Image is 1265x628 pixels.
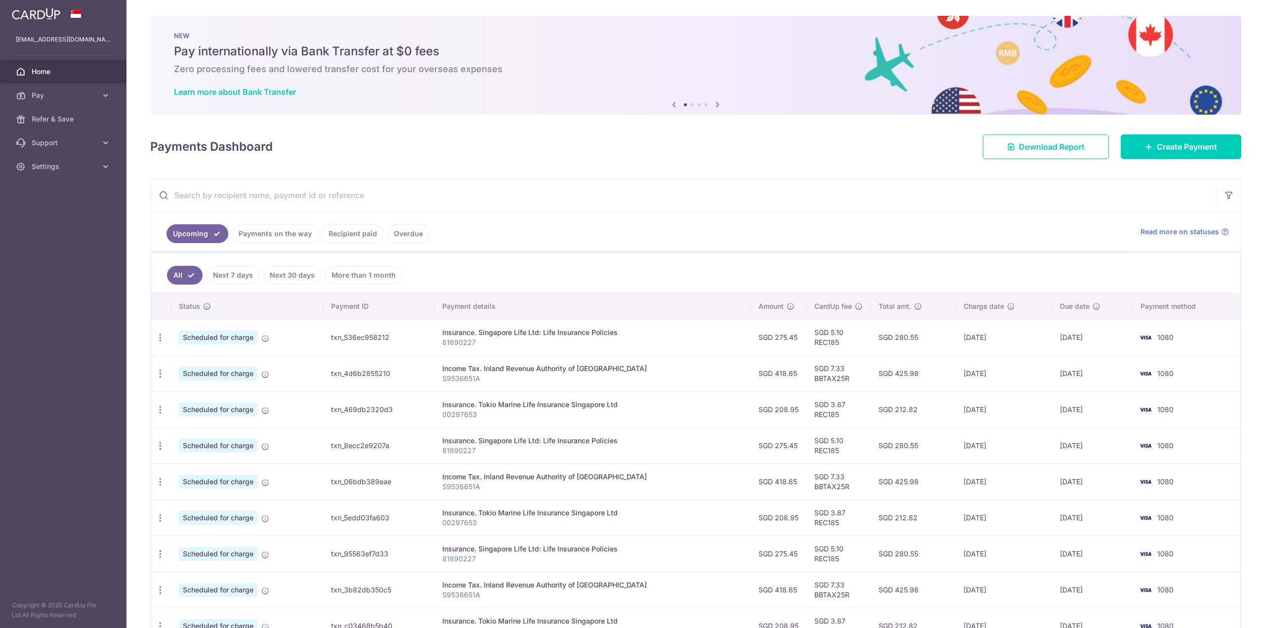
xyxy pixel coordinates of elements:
div: Insurance. Singapore Life Ltd: Life Insurance Policies [442,436,742,446]
span: Scheduled for charge [179,583,257,597]
p: 81890227 [442,446,742,456]
td: [DATE] [956,500,1052,536]
td: SGD 5.10 REC185 [806,536,871,572]
img: Bank Card [1136,476,1155,488]
td: [DATE] [1052,572,1133,608]
div: Insurance. Tokio Marine Life Insurance Singapore Ltd [442,508,742,518]
span: Scheduled for charge [179,367,257,380]
p: S9536651A [442,590,742,600]
td: SGD 280.55 [871,536,956,572]
span: Refer & Save [32,114,97,124]
td: SGD 275.45 [751,536,806,572]
span: 1080 [1157,549,1174,558]
td: SGD 7.33 BBTAX25R [806,463,871,500]
td: [DATE] [1052,391,1133,427]
td: SGD 5.10 REC185 [806,319,871,355]
span: Amount [759,301,784,311]
a: Overdue [387,224,429,243]
span: 1080 [1157,513,1174,522]
td: [DATE] [956,427,1052,463]
h5: Pay internationally via Bank Transfer at $0 fees [174,43,1218,59]
div: Insurance. Tokio Marine Life Insurance Singapore Ltd [442,616,742,626]
span: Download Report [1019,141,1085,153]
input: Search by recipient name, payment id or reference [151,179,1217,211]
td: [DATE] [956,319,1052,355]
p: S9536651A [442,482,742,492]
td: SGD 425.98 [871,355,956,391]
span: 1080 [1157,333,1174,341]
td: SGD 275.45 [751,319,806,355]
span: Scheduled for charge [179,547,257,561]
span: 1080 [1157,369,1174,377]
td: [DATE] [1052,319,1133,355]
th: Payment ID [323,293,434,319]
a: Recipient paid [322,224,383,243]
p: NEW [174,32,1218,40]
td: SGD 212.82 [871,391,956,427]
span: Due date [1060,301,1090,311]
td: SGD 425.98 [871,572,956,608]
td: [DATE] [956,355,1052,391]
p: S9536651A [442,374,742,383]
a: Upcoming [167,224,228,243]
div: Income Tax. Inland Revenue Authority of [GEOGRAPHIC_DATA] [442,472,742,482]
td: SGD 3.87 REC185 [806,391,871,427]
a: Payments on the way [232,224,318,243]
td: SGD 3.87 REC185 [806,500,871,536]
span: Scheduled for charge [179,331,257,344]
td: SGD 5.10 REC185 [806,427,871,463]
p: [EMAIL_ADDRESS][DOMAIN_NAME] [16,35,111,44]
a: All [167,266,203,285]
td: txn_536ec958212 [323,319,434,355]
td: SGD 208.95 [751,500,806,536]
p: 00297653 [442,518,742,528]
img: Bank Card [1136,368,1155,379]
a: Create Payment [1121,134,1241,159]
td: SGD 425.98 [871,463,956,500]
td: txn_5edd03fa603 [323,500,434,536]
p: 81890227 [442,554,742,564]
a: Download Report [983,134,1109,159]
td: SGD 418.65 [751,572,806,608]
img: CardUp [12,8,60,20]
div: Insurance. Singapore Life Ltd: Life Insurance Policies [442,328,742,337]
td: SGD 275.45 [751,427,806,463]
span: Read more on statuses [1140,227,1219,237]
td: [DATE] [1052,500,1133,536]
img: Bank Card [1136,584,1155,596]
a: More than 1 month [325,266,402,285]
img: Bank Card [1136,512,1155,524]
td: SGD 212.82 [871,500,956,536]
td: SGD 7.33 BBTAX25R [806,355,871,391]
td: txn_8ecc2e9207a [323,427,434,463]
td: SGD 280.55 [871,427,956,463]
td: [DATE] [956,463,1052,500]
a: Read more on statuses [1140,227,1229,237]
td: txn_3b82db350c5 [323,572,434,608]
a: Next 7 days [207,266,259,285]
th: Payment method [1133,293,1240,319]
td: [DATE] [956,572,1052,608]
div: Income Tax. Inland Revenue Authority of [GEOGRAPHIC_DATA] [442,580,742,590]
a: Next 30 days [263,266,321,285]
td: SGD 7.33 BBTAX25R [806,572,871,608]
span: 1080 [1157,441,1174,450]
span: 1080 [1157,477,1174,486]
img: Bank Card [1136,332,1155,343]
td: [DATE] [956,536,1052,572]
td: txn_4d6b2855210 [323,355,434,391]
span: Create Payment [1157,141,1217,153]
span: Settings [32,162,97,171]
span: Support [32,138,97,148]
td: [DATE] [1052,355,1133,391]
span: Status [179,301,200,311]
td: txn_469db2320d3 [323,391,434,427]
span: 1080 [1157,405,1174,414]
img: Bank Card [1136,548,1155,560]
td: [DATE] [1052,536,1133,572]
a: Learn more about Bank Transfer [174,87,296,97]
td: SGD 280.55 [871,319,956,355]
img: Bank Card [1136,440,1155,452]
span: Scheduled for charge [179,439,257,453]
span: Charge date [964,301,1004,311]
